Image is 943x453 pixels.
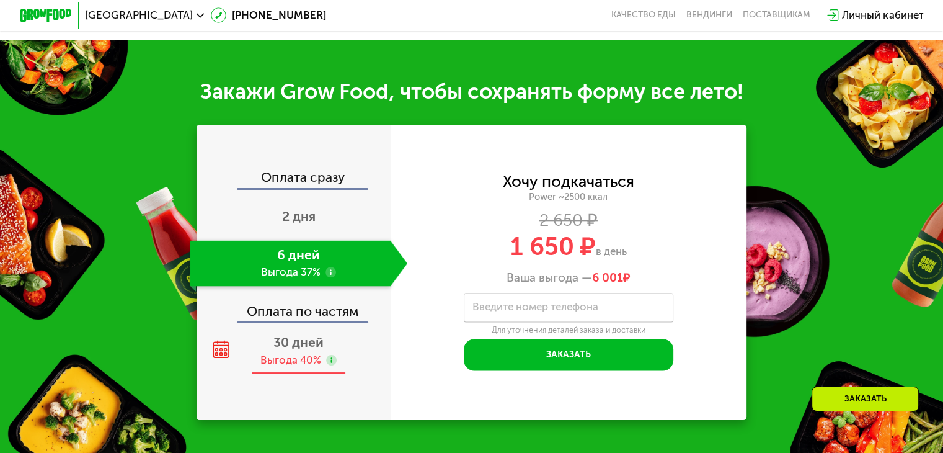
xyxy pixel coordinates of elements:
div: Оплата по частям [198,292,391,322]
a: Качество еды [611,10,676,20]
div: 2 650 ₽ [391,213,747,227]
div: Для уточнения деталей заказа и доставки [464,325,673,335]
span: 6 001 [592,271,623,285]
div: поставщикам [743,10,810,20]
span: [GEOGRAPHIC_DATA] [85,10,193,20]
div: Ваша выгода — [391,271,747,285]
div: Оплата сразу [198,171,391,187]
span: 2 дня [282,209,316,224]
div: Заказать [812,387,919,411]
div: Power ~2500 ккал [391,191,747,203]
span: 30 дней [273,334,324,350]
a: Вендинги [686,10,732,20]
span: в день [596,245,627,258]
a: [PHONE_NUMBER] [211,7,326,23]
div: Хочу подкачаться [503,174,634,189]
div: Личный кабинет [842,7,923,23]
span: 1 650 ₽ [510,231,596,261]
label: Введите номер телефона [472,303,598,311]
div: Выгода 40% [260,353,321,367]
span: ₽ [592,271,631,285]
button: Заказать [464,339,673,370]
